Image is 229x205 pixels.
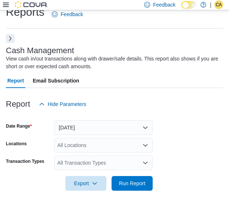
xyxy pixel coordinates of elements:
[6,123,32,129] label: Date Range
[54,120,153,135] button: [DATE]
[15,1,48,8] img: Cova
[6,100,30,109] h3: Report
[142,142,148,148] button: Open list of options
[181,1,197,9] input: Dark Mode
[6,46,74,55] h3: Cash Management
[119,180,145,187] span: Run Report
[214,0,223,9] div: Cree-Ann Perrin
[33,73,79,88] span: Email Subscription
[6,5,44,19] h1: Reports
[216,0,222,9] span: CA
[61,11,83,18] span: Feedback
[6,34,15,43] button: Next
[112,176,153,191] button: Run Report
[65,176,106,191] button: Export
[210,0,211,9] p: |
[6,55,219,70] div: View cash in/out transactions along with drawer/safe details. This report also shows if you are s...
[48,100,86,108] span: Hide Parameters
[49,7,86,22] a: Feedback
[6,158,44,164] label: Transaction Types
[7,73,24,88] span: Report
[70,176,102,191] span: Export
[142,160,148,166] button: Open list of options
[6,141,27,147] label: Locations
[36,97,89,111] button: Hide Parameters
[153,1,175,8] span: Feedback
